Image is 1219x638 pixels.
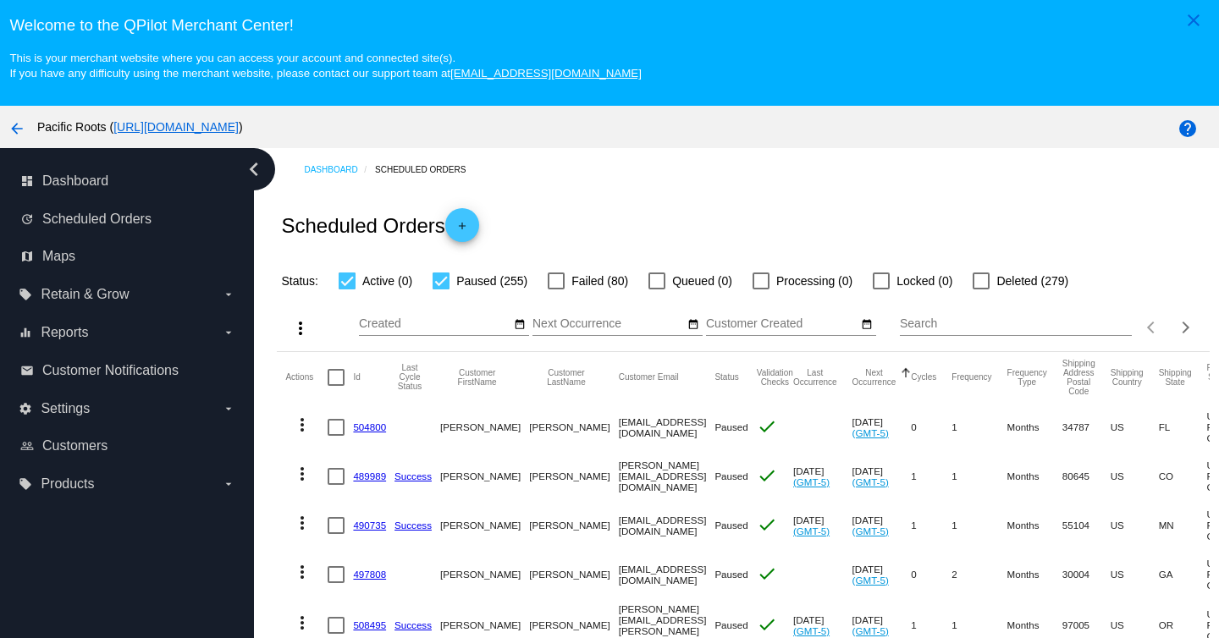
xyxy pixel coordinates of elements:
mat-cell: 1 [951,452,1007,501]
span: Maps [42,249,75,264]
mat-cell: 2 [951,550,1007,599]
span: Queued (0) [672,271,732,291]
a: 504800 [353,421,386,432]
mat-cell: MN [1159,501,1207,550]
mat-icon: arrow_back [7,118,27,139]
a: people_outline Customers [20,432,235,459]
a: 490735 [353,520,386,531]
i: arrow_drop_down [222,477,235,491]
button: Change sorting for Frequency [951,372,991,382]
mat-cell: 1 [911,501,951,550]
a: (GMT-5) [793,625,830,636]
span: Customer Notifications [42,363,179,378]
mat-cell: 30004 [1062,550,1111,599]
span: Failed (80) [571,271,628,291]
mat-icon: date_range [861,318,873,332]
a: (GMT-5) [852,625,889,636]
mat-cell: [EMAIL_ADDRESS][DOMAIN_NAME] [619,501,715,550]
mat-cell: FL [1159,403,1207,452]
i: map [20,250,34,263]
a: 508495 [353,619,386,630]
button: Change sorting for LastOccurrenceUtc [793,368,837,387]
span: Paused [714,421,747,432]
mat-icon: more_vert [290,318,311,338]
button: Change sorting for Id [353,372,360,382]
mat-icon: check [757,465,777,486]
a: dashboard Dashboard [20,168,235,195]
a: map Maps [20,243,235,270]
button: Change sorting for FrequencyType [1007,368,1047,387]
i: arrow_drop_down [222,288,235,301]
i: arrow_drop_down [222,326,235,339]
a: Scheduled Orders [375,157,481,183]
mat-cell: 34787 [1062,403,1111,452]
span: Reports [41,325,88,340]
mat-cell: [PERSON_NAME] [440,550,529,599]
button: Change sorting for CustomerFirstName [440,368,514,387]
button: Change sorting for CustomerLastName [529,368,603,387]
mat-icon: help [1178,118,1198,139]
mat-cell: [DATE] [852,501,912,550]
mat-icon: date_range [687,318,699,332]
i: local_offer [19,288,32,301]
small: This is your merchant website where you can access your account and connected site(s). If you hav... [9,52,641,80]
input: Search [900,317,1132,331]
a: Success [394,520,432,531]
button: Change sorting for ShippingState [1159,368,1192,387]
mat-icon: more_vert [292,613,312,633]
span: Settings [41,401,90,416]
mat-icon: more_vert [292,415,312,435]
input: Customer Created [706,317,858,331]
mat-icon: close [1183,10,1204,30]
mat-cell: [EMAIL_ADDRESS][DOMAIN_NAME] [619,550,715,599]
span: Paused [714,569,747,580]
span: Retain & Grow [41,287,129,302]
a: [URL][DOMAIN_NAME] [113,120,239,134]
button: Next page [1169,311,1203,344]
span: Status: [281,274,318,288]
mat-cell: US [1111,550,1159,599]
button: Change sorting for Status [714,372,738,382]
mat-cell: [PERSON_NAME] [440,452,529,501]
mat-icon: more_vert [292,513,312,533]
mat-cell: 55104 [1062,501,1111,550]
mat-icon: more_vert [292,464,312,484]
mat-cell: CO [1159,452,1207,501]
mat-cell: US [1111,403,1159,452]
mat-cell: Months [1007,501,1062,550]
mat-cell: [PERSON_NAME] [440,501,529,550]
i: equalizer [19,326,32,339]
mat-header-cell: Actions [285,352,328,403]
i: email [20,364,34,377]
i: dashboard [20,174,34,188]
a: Success [394,619,432,630]
i: arrow_drop_down [222,402,235,415]
a: Success [394,470,432,481]
span: Pacific Roots ( ) [37,120,243,134]
mat-cell: US [1111,452,1159,501]
mat-cell: [PERSON_NAME] [529,501,618,550]
input: Created [359,317,511,331]
span: Products [41,476,94,492]
button: Change sorting for NextOccurrenceUtc [852,368,896,387]
span: Active (0) [362,271,412,291]
h3: Welcome to the QPilot Merchant Center! [9,16,1209,35]
a: (GMT-5) [852,575,889,586]
mat-icon: check [757,564,777,584]
a: 497808 [353,569,386,580]
mat-cell: 1 [951,403,1007,452]
a: (GMT-5) [852,476,889,487]
span: Dashboard [42,173,108,189]
span: Paused [714,619,747,630]
mat-header-cell: Validation Checks [757,352,793,403]
i: settings [19,402,32,415]
mat-cell: Months [1007,452,1062,501]
span: Processing (0) [776,271,852,291]
span: Scheduled Orders [42,212,152,227]
button: Change sorting for LastProcessingCycleId [394,363,425,391]
button: Change sorting for ShippingCountry [1111,368,1144,387]
mat-icon: check [757,614,777,635]
button: Change sorting for ShippingPostcode [1062,359,1095,396]
mat-cell: [PERSON_NAME] [529,550,618,599]
mat-cell: [DATE] [793,452,852,501]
